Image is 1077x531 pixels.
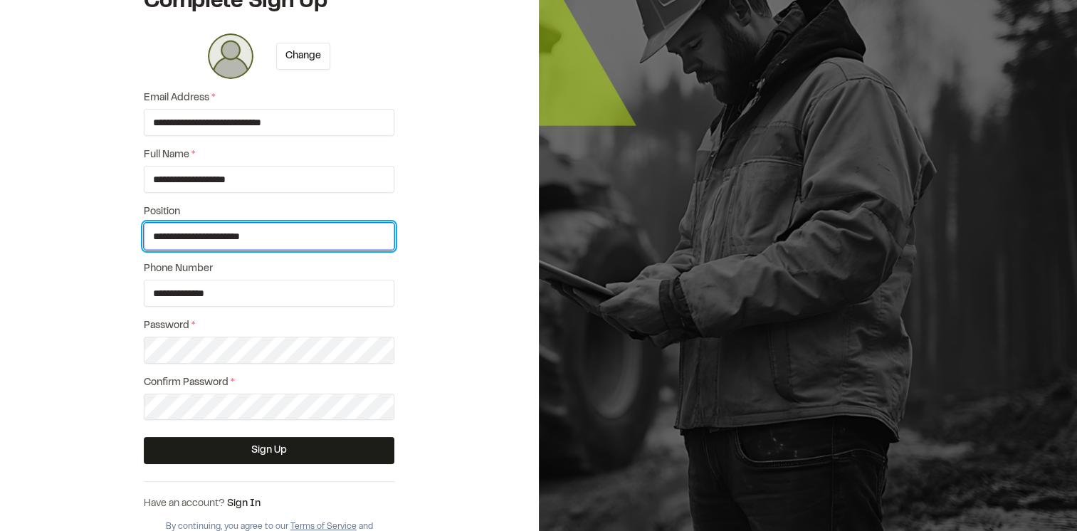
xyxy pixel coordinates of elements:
[227,500,261,508] a: Sign In
[208,33,253,79] div: Click or Drag and Drop to change photo
[276,43,330,70] button: Change
[144,437,394,464] button: Sign Up
[144,147,394,163] label: Full Name
[144,261,394,277] label: Phone Number
[144,496,394,512] div: Have an account?
[144,318,394,334] label: Password
[144,90,394,106] label: Email Address
[208,33,253,79] img: Profile Photo
[144,375,394,391] label: Confirm Password
[144,204,394,220] label: Position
